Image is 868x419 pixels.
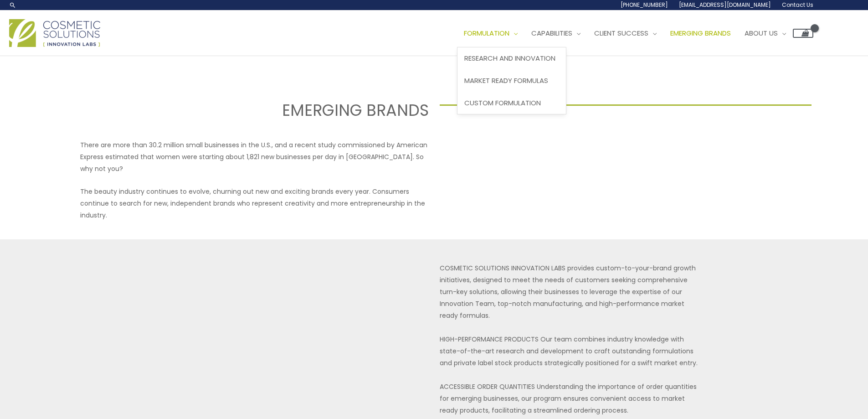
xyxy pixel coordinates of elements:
[594,28,648,38] span: Client Success
[738,20,793,47] a: About Us
[621,1,668,9] span: [PHONE_NUMBER]
[679,1,771,9] span: [EMAIL_ADDRESS][DOMAIN_NAME]
[80,186,428,221] p: The beauty industry continues to evolve, churning out new and exciting brands every year. Consume...
[464,98,541,108] span: Custom Formulation
[457,92,566,114] a: Custom Formulation
[464,28,509,38] span: Formulation
[663,20,738,47] a: Emerging Brands
[457,70,566,92] a: Market Ready Formulas
[670,28,731,38] span: Emerging Brands
[587,20,663,47] a: Client Success
[450,20,813,47] nav: Site Navigation
[464,53,555,63] span: Research and Innovation
[9,1,16,9] a: Search icon link
[464,76,548,85] span: Market Ready Formulas
[56,100,429,121] h2: EMERGING BRANDS
[80,139,428,175] p: There are more than 30.2 million small businesses in the U.S., and a recent study commissioned by...
[9,19,100,47] img: Cosmetic Solutions Logo
[457,20,524,47] a: Formulation
[531,28,572,38] span: Capabilities
[782,1,813,9] span: Contact Us
[745,28,778,38] span: About Us
[457,47,566,70] a: Research and Innovation
[793,29,813,38] a: View Shopping Cart, empty
[524,20,587,47] a: Capabilities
